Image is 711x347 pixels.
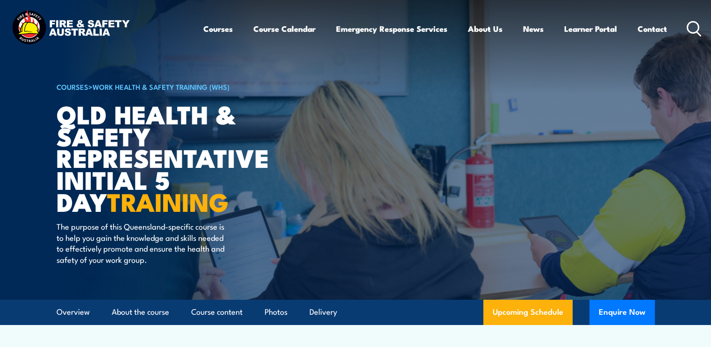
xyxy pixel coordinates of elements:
[253,16,316,41] a: Course Calendar
[483,300,573,325] a: Upcoming Schedule
[57,103,287,212] h1: QLD Health & Safety Representative Initial 5 Day
[57,81,88,92] a: COURSES
[309,300,337,325] a: Delivery
[468,16,503,41] a: About Us
[191,300,243,325] a: Course content
[107,181,229,220] strong: TRAINING
[93,81,230,92] a: Work Health & Safety Training (WHS)
[336,16,447,41] a: Emergency Response Services
[564,16,617,41] a: Learner Portal
[57,221,227,265] p: The purpose of this Queensland-specific course is to help you gain the knowledge and skills neede...
[523,16,544,41] a: News
[112,300,169,325] a: About the course
[265,300,287,325] a: Photos
[589,300,655,325] button: Enquire Now
[57,300,90,325] a: Overview
[203,16,233,41] a: Courses
[638,16,667,41] a: Contact
[57,81,287,92] h6: >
